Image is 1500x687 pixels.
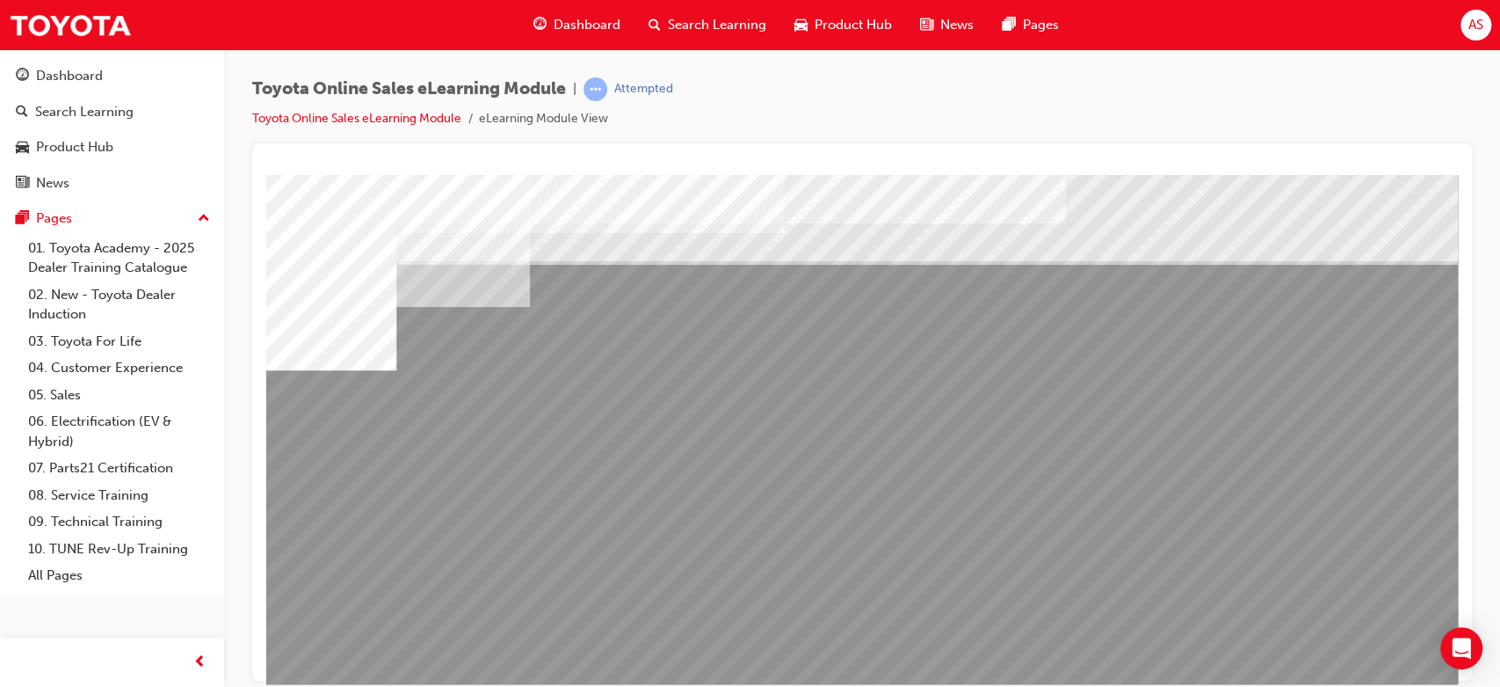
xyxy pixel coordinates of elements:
span: learningRecordVerb_ATTEMPT-icon [583,77,607,101]
a: 04. Customer Experience [21,354,217,382]
div: Product Hub [36,137,113,157]
a: Search Learning [7,96,217,128]
span: Toyota Online Sales eLearning Module [252,79,566,99]
button: DashboardSearch LearningProduct HubNews [7,56,217,202]
span: AS [1468,15,1483,35]
a: 09. Technical Training [21,508,217,536]
a: Toyota Online Sales eLearning Module [252,111,461,126]
span: up-icon [198,208,210,230]
span: car-icon [794,14,808,36]
span: search-icon [649,14,661,36]
span: guage-icon [16,69,29,84]
a: guage-iconDashboard [519,7,634,43]
a: Dashboard [7,60,217,92]
span: News [940,15,974,35]
a: 07. Parts21 Certification [21,455,217,482]
span: prev-icon [193,652,207,674]
a: car-iconProduct Hub [780,7,906,43]
div: Dashboard [36,66,103,86]
img: Trak [9,5,132,45]
button: Pages [7,202,217,235]
a: 08. Service Training [21,482,217,509]
div: Open Intercom Messenger [1440,627,1482,669]
a: pages-iconPages [988,7,1072,43]
a: News [7,167,217,200]
a: search-iconSearch Learning [634,7,780,43]
a: 10. TUNE Rev-Up Training [21,536,217,563]
span: Search Learning [668,15,766,35]
a: Product Hub [7,131,217,164]
a: 03. Toyota For Life [21,328,217,355]
div: Attempted [614,81,673,98]
div: Search Learning [35,102,134,122]
span: pages-icon [16,211,29,227]
a: All Pages [21,562,217,589]
span: guage-icon [533,14,547,36]
span: car-icon [16,140,29,156]
span: news-icon [920,14,933,36]
a: 01. Toyota Academy - 2025 Dealer Training Catalogue [21,235,217,281]
span: Product Hub [815,15,892,35]
li: eLearning Module View [479,109,608,129]
a: 02. New - Toyota Dealer Induction [21,281,217,328]
span: search-icon [16,105,28,121]
span: | [573,79,576,99]
span: Dashboard [554,15,620,35]
span: news-icon [16,176,29,192]
span: pages-icon [1002,14,1015,36]
a: 05. Sales [21,382,217,409]
a: news-iconNews [906,7,988,43]
div: News [36,173,69,194]
button: AS [1460,10,1491,40]
div: Pages [36,208,72,229]
span: Pages [1022,15,1058,35]
a: 06. Electrification (EV & Hybrid) [21,408,217,455]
